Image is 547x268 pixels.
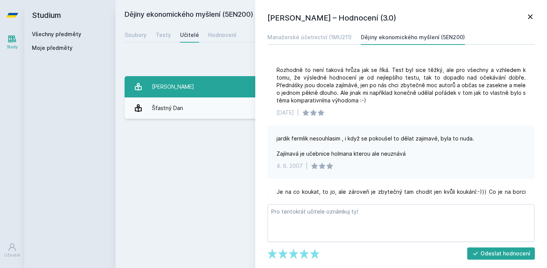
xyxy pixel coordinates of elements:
span: Moje předměty [32,44,73,52]
div: | [297,109,299,116]
div: Hodnocení [208,31,236,39]
div: Uživatel [4,252,20,258]
div: Rozhodně to není taková hrůza jak se říká. Test byl sice těžký, ale pro všechny a vzhledem k tomu... [277,66,526,104]
div: Study [7,44,18,50]
a: Učitelé [180,27,199,43]
a: Šťastný Dan 3 hodnocení 3.0 [125,97,538,119]
a: Testy [156,27,171,43]
div: Učitelé [180,31,199,39]
div: Šťastný Dan [152,100,183,116]
a: Soubory [125,27,147,43]
a: Všechny předměty [32,31,81,37]
h2: Dějiny ekonomického myšlení (5EN200) [125,9,453,21]
a: [PERSON_NAME] 24 hodnocení 2.9 [125,76,538,97]
div: Soubory [125,31,147,39]
a: Hodnocení [208,27,236,43]
div: [DATE] [277,109,294,116]
a: Uživatel [2,239,23,262]
div: [PERSON_NAME] [152,79,194,94]
a: Study [2,30,23,54]
div: Testy [156,31,171,39]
